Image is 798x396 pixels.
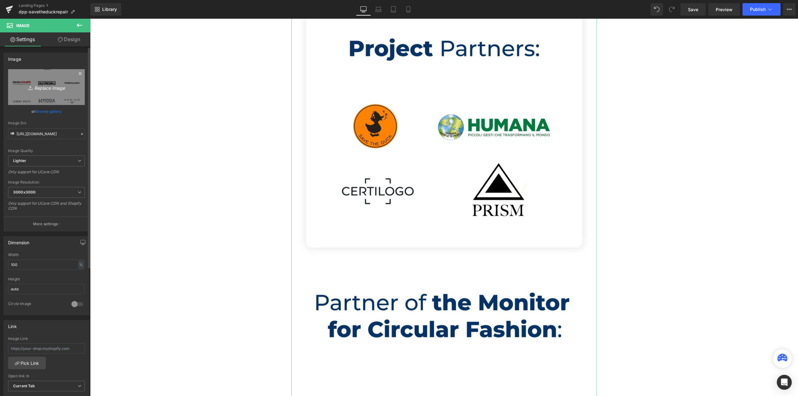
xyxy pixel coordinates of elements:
a: Tablet [386,3,401,16]
p: More settings [33,221,58,227]
div: Image Src [8,121,85,125]
input: auto [8,284,85,294]
b: 3000x3000 [13,190,36,194]
a: Mobile [401,3,416,16]
a: Browse gallery [35,106,62,117]
a: Laptop [371,3,386,16]
button: More settings [4,217,89,231]
input: auto [8,260,85,270]
button: Publish [743,3,781,16]
div: Only support for UCare CDN [8,169,85,179]
div: Only support for UCare CDN and Shopify CDN [8,201,85,215]
a: Desktop [356,3,371,16]
button: Redo [666,3,678,16]
span: Save [688,6,698,13]
div: Open link In [8,374,85,378]
i: Replace Image [22,83,71,91]
b: Lighter [13,158,26,163]
div: Link [8,320,17,329]
a: Pick Link [8,357,46,369]
div: or [8,108,85,115]
div: Image Link [8,336,85,341]
div: Circle Image [8,301,65,308]
a: Design [46,32,92,46]
a: Preview [708,3,740,16]
input: Link [8,128,85,139]
div: Dimension [8,236,30,245]
div: % [78,260,84,269]
span: Publish [750,7,766,12]
b: Current Tab [13,384,35,388]
span: Library [102,7,117,12]
span: dpp-savetheduckrepair [19,9,68,14]
button: More [783,3,796,16]
button: Undo [651,3,663,16]
span: Preview [716,6,733,13]
div: Image Resolution [8,180,85,184]
div: Image [8,53,21,62]
div: Height [8,277,85,281]
span: Image [16,23,30,28]
a: Landing Pages [19,3,90,8]
input: https://your-shop.myshopify.com [8,343,85,354]
div: Width [8,253,85,257]
a: New Library [90,3,121,16]
div: Image Quality [8,149,85,153]
div: Open Intercom Messenger [777,375,792,390]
